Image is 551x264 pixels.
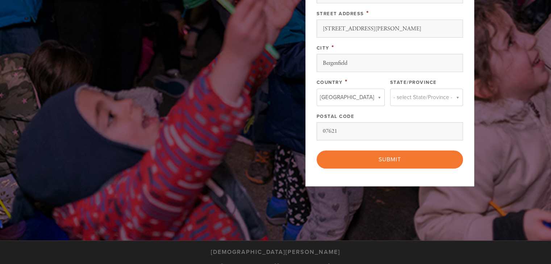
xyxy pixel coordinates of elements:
[317,11,364,17] label: Street Address
[317,89,385,106] a: [GEOGRAPHIC_DATA]
[317,80,343,85] label: Country
[317,45,329,51] label: City
[366,9,369,17] span: This field is required.
[211,249,340,256] h3: [DEMOGRAPHIC_DATA][PERSON_NAME]
[331,43,334,51] span: This field is required.
[390,80,437,85] label: State/Province
[345,78,348,86] span: This field is required.
[320,93,374,102] span: [GEOGRAPHIC_DATA]
[390,89,463,106] a: - select State/Province -
[317,114,355,119] label: Postal Code
[317,150,463,169] input: Submit
[393,93,452,102] span: - select State/Province -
